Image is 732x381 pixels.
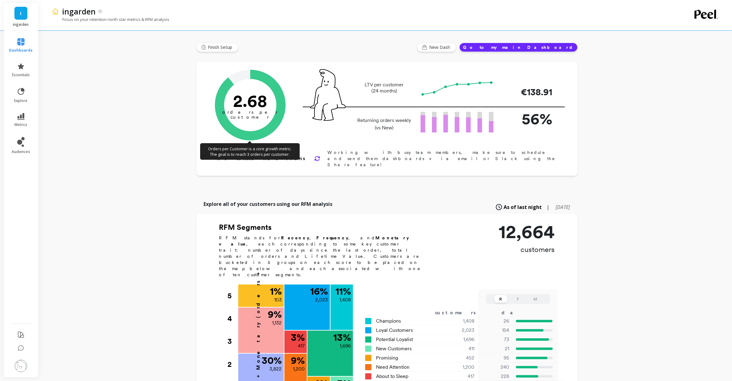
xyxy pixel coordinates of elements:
p: Explore all of your customers using our RFM analysis [204,200,333,208]
span: I [20,10,22,17]
button: F [512,295,524,303]
p: 73 [482,336,509,343]
div: 1,696 [438,336,482,343]
div: days [501,309,527,316]
p: 1,132 [272,319,282,327]
tspan: orders per [222,109,278,115]
span: metrics [14,122,27,127]
button: M [529,295,541,303]
span: Potential Loyalist [376,336,413,343]
div: 3 [228,330,238,353]
span: New Customers [376,345,412,352]
p: RFM stands for , , and , each corresponding to some key customer trait: number of days since the ... [219,235,428,278]
b: Recency [281,235,310,240]
span: explore [14,98,28,103]
span: Champions [376,317,401,325]
p: 9 % [268,309,282,319]
p: 95 [482,354,509,362]
p: 1,696 [340,342,351,350]
span: essentials [12,73,30,77]
span: Loyal Customers [376,327,413,334]
img: pal seatted on line [310,69,346,121]
span: Promising [376,354,398,362]
p: 103 [275,296,282,304]
span: Finish Setup [208,44,234,50]
span: | [547,203,550,211]
button: Finish Setup [196,43,238,52]
p: 26 [482,317,509,325]
span: About to Sleep [376,373,409,380]
text: 2.68 [233,91,267,111]
button: R [495,295,507,303]
button: New Dash [417,43,456,52]
b: Frequency [317,235,349,240]
div: 1,408 [438,317,482,325]
p: customers [499,245,555,254]
p: Focus on your retention north star metrics & RFM analysis [52,17,169,22]
p: 2,023 [315,296,328,304]
p: 417 [298,342,305,350]
div: 417 [438,373,482,380]
img: header icon [52,8,59,15]
p: 30 % [262,355,282,365]
p: 3 % [291,332,305,342]
p: 12,664 [499,222,555,241]
div: 5 [228,285,238,307]
p: €138.91 [503,85,552,99]
p: 1 % [270,286,282,296]
p: 21 [482,345,509,352]
span: Need Attention [376,363,410,371]
button: Go to my main Dashboard [459,43,578,52]
span: New Dash [429,44,452,50]
span: As of last night [504,203,542,211]
span: [DATE] [556,204,570,210]
p: 13 % [334,332,351,342]
div: customers [435,309,485,316]
p: 3,822 [270,365,282,373]
div: 4 [228,307,238,330]
tspan: customer [231,114,270,120]
div: 1,200 [438,363,482,371]
div: 2,023 [438,327,482,334]
h2: RFM Segments [219,222,428,232]
p: 16 % [311,286,328,296]
p: 11 % [336,286,351,296]
p: 240 [482,363,509,371]
p: 1,408 [340,296,351,304]
p: Working with busy team members, make sure to schedule and send them dashboards via email or Slack... [328,149,558,168]
p: Returning orders weekly (vs New) [356,117,413,132]
p: 228 [482,373,509,380]
p: 1,200 [293,365,305,373]
img: profile picture [15,360,27,372]
div: 452 [438,354,482,362]
p: 154 [482,327,509,334]
p: 56% [503,107,552,130]
p: 9 % [291,355,305,365]
p: ingarden [62,6,96,17]
span: audiences [12,149,30,154]
p: ingarden [10,22,32,27]
p: Recommendations [217,155,307,162]
span: dashboards [9,48,33,53]
p: LTV per customer (24 months) [356,82,413,94]
div: 2 [228,353,238,376]
div: 411 [438,345,482,352]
